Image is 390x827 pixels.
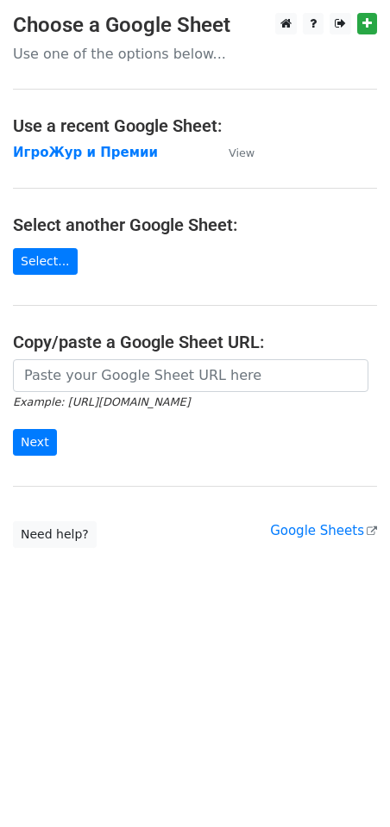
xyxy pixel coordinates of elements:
[13,215,377,235] h4: Select another Google Sheet:
[229,146,255,159] small: View
[13,248,78,275] a: Select...
[13,521,97,548] a: Need help?
[13,359,368,392] input: Paste your Google Sheet URL here
[211,145,255,160] a: View
[13,332,377,352] h4: Copy/paste a Google Sheet URL:
[270,523,377,538] a: Google Sheets
[13,145,158,160] a: ИгроЖур и Премии
[13,429,57,456] input: Next
[13,13,377,38] h3: Choose a Google Sheet
[13,395,190,408] small: Example: [URL][DOMAIN_NAME]
[13,115,377,136] h4: Use a recent Google Sheet:
[13,45,377,63] p: Use one of the options below...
